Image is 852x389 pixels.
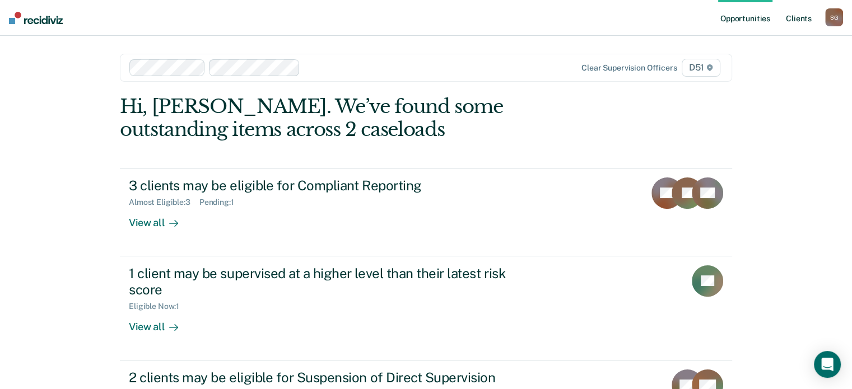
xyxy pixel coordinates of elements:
[129,198,199,207] div: Almost Eligible : 3
[120,95,609,141] div: Hi, [PERSON_NAME]. We’ve found some outstanding items across 2 caseloads
[129,265,522,298] div: 1 client may be supervised at a higher level than their latest risk score
[825,8,843,26] div: S G
[814,351,841,378] div: Open Intercom Messenger
[199,198,243,207] div: Pending : 1
[129,177,522,194] div: 3 clients may be eligible for Compliant Reporting
[129,207,192,229] div: View all
[682,59,720,77] span: D51
[120,256,732,360] a: 1 client may be supervised at a higher level than their latest risk scoreEligible Now:1View all
[129,302,188,311] div: Eligible Now : 1
[120,168,732,256] a: 3 clients may be eligible for Compliant ReportingAlmost Eligible:3Pending:1View all
[581,63,677,73] div: Clear supervision officers
[129,369,522,386] div: 2 clients may be eligible for Suspension of Direct Supervision
[825,8,843,26] button: SG
[129,311,192,333] div: View all
[9,12,63,24] img: Recidiviz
